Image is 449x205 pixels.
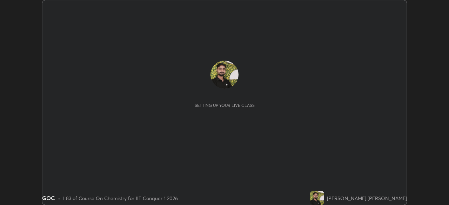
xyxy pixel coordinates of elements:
[327,194,407,202] div: [PERSON_NAME] [PERSON_NAME]
[210,61,239,89] img: d4ceb94013f44135ba1f99c9176739bb.jpg
[42,194,55,202] div: GOC
[310,191,324,205] img: d4ceb94013f44135ba1f99c9176739bb.jpg
[58,194,60,202] div: •
[63,194,178,202] div: L83 of Course On Chemistry for IIT Conquer 1 2026
[195,103,255,108] div: Setting up your live class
